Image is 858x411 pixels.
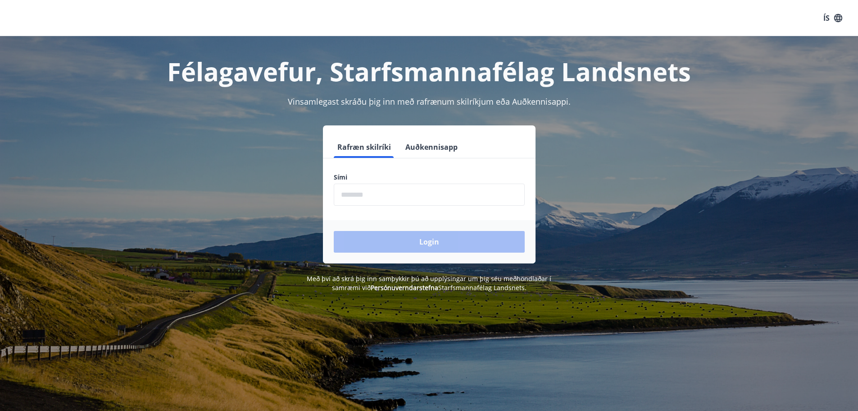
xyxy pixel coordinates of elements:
span: Með því að skrá þig inn samþykkir þú að upplýsingar um þig séu meðhöndlaðar í samræmi við Starfsm... [307,274,551,292]
a: Persónuverndarstefna [371,283,438,292]
span: Vinsamlegast skráðu þig inn með rafrænum skilríkjum eða Auðkennisappi. [288,96,571,107]
button: Auðkennisapp [402,136,461,158]
button: ÍS [818,10,847,26]
button: Rafræn skilríki [334,136,395,158]
label: Sími [334,173,525,182]
h1: Félagavefur, Starfsmannafélag Landsnets [116,54,743,88]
